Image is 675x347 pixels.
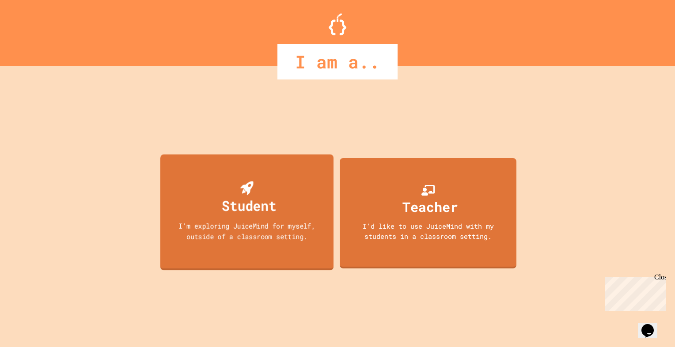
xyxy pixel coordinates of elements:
[329,13,346,35] img: Logo.svg
[349,221,508,241] div: I'd like to use JuiceMind with my students in a classroom setting.
[638,312,666,338] iframe: chat widget
[4,4,61,56] div: Chat with us now!Close
[277,44,398,79] div: I am a..
[222,195,277,216] div: Student
[402,197,458,217] div: Teacher
[602,273,666,311] iframe: chat widget
[169,221,325,241] div: I'm exploring JuiceMind for myself, outside of a classroom setting.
